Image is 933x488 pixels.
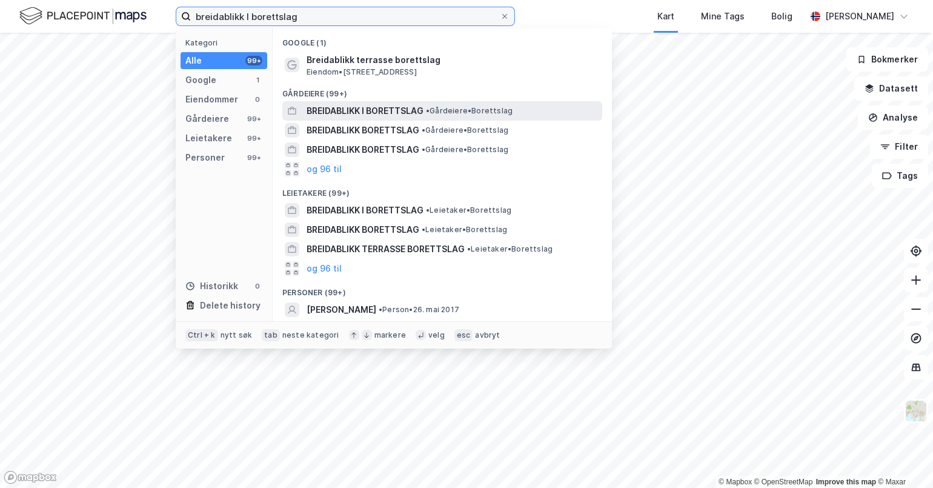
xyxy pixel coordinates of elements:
[428,330,445,340] div: velg
[657,9,674,24] div: Kart
[185,38,267,47] div: Kategori
[825,9,894,24] div: [PERSON_NAME]
[307,261,342,276] button: og 96 til
[245,114,262,124] div: 99+
[905,399,928,423] img: Z
[872,164,928,188] button: Tags
[422,125,508,135] span: Gårdeiere • Borettslag
[307,162,342,176] button: og 96 til
[422,225,425,234] span: •
[273,278,612,300] div: Personer (99+)
[422,225,507,235] span: Leietaker • Borettslag
[253,75,262,85] div: 1
[185,329,218,341] div: Ctrl + k
[426,206,430,215] span: •
[185,131,232,145] div: Leietakere
[282,330,339,340] div: neste kategori
[379,305,382,314] span: •
[374,330,406,340] div: markere
[426,106,513,116] span: Gårdeiere • Borettslag
[185,73,216,87] div: Google
[307,203,423,218] span: BREIDABLIKK I BORETTSLAG
[191,7,500,25] input: Søk på adresse, matrikkel, gårdeiere, leietakere eller personer
[221,330,253,340] div: nytt søk
[262,329,280,341] div: tab
[467,244,553,254] span: Leietaker • Borettslag
[771,9,792,24] div: Bolig
[846,47,928,72] button: Bokmerker
[307,123,419,138] span: BREIDABLIKK BORETTSLAG
[307,242,465,256] span: BREIDABLIKK TERRASSE BORETTSLAG
[253,281,262,291] div: 0
[475,330,500,340] div: avbryt
[185,92,238,107] div: Eiendommer
[872,430,933,488] div: Kontrollprogram for chat
[719,478,752,486] a: Mapbox
[422,145,425,154] span: •
[379,305,459,315] span: Person • 26. mai 2017
[754,478,813,486] a: OpenStreetMap
[245,133,262,143] div: 99+
[422,125,425,135] span: •
[307,222,419,237] span: BREIDABLIKK BORETTSLAG
[19,5,147,27] img: logo.f888ab2527a4732fd821a326f86c7f29.svg
[816,478,876,486] a: Improve this map
[185,112,229,126] div: Gårdeiere
[422,145,508,155] span: Gårdeiere • Borettslag
[870,135,928,159] button: Filter
[307,53,597,67] span: Breidablikk terrasse borettslag
[454,329,473,341] div: esc
[467,244,471,253] span: •
[273,179,612,201] div: Leietakere (99+)
[307,142,419,157] span: BREIDABLIKK BORETTSLAG
[872,430,933,488] iframe: Chat Widget
[273,28,612,50] div: Google (1)
[426,106,430,115] span: •
[245,56,262,65] div: 99+
[426,206,511,215] span: Leietaker • Borettslag
[4,470,57,484] a: Mapbox homepage
[307,67,417,77] span: Eiendom • [STREET_ADDRESS]
[273,79,612,101] div: Gårdeiere (99+)
[245,153,262,162] div: 99+
[307,302,376,317] span: [PERSON_NAME]
[854,76,928,101] button: Datasett
[307,104,423,118] span: BREIDABLIKK I BORETTSLAG
[185,279,238,293] div: Historikk
[200,298,261,313] div: Delete history
[701,9,745,24] div: Mine Tags
[253,95,262,104] div: 0
[185,53,202,68] div: Alle
[185,150,225,165] div: Personer
[858,105,928,130] button: Analyse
